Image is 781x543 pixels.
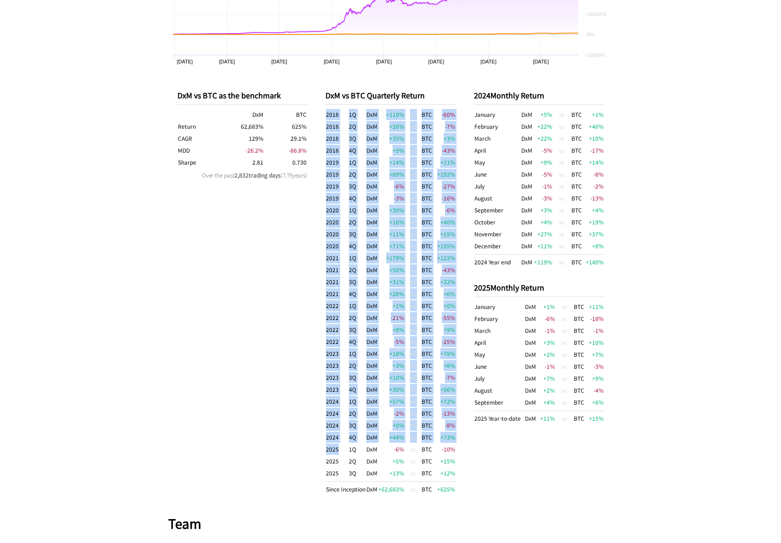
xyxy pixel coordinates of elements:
[378,216,405,228] td: +16 %
[586,360,604,372] td: -3 %
[366,109,378,120] td: DxM
[553,168,571,180] td: vs
[586,337,604,349] td: +10 %
[325,156,348,168] td: 2019
[378,180,405,192] td: -6 %
[366,312,378,324] td: DxM
[421,300,433,312] td: BTC
[586,301,604,313] td: +11 %
[405,144,421,156] td: vs
[474,180,519,192] td: July
[325,336,348,348] td: 2022
[366,168,378,180] td: DxM
[474,156,519,168] td: May
[366,300,378,312] td: DxM
[524,301,537,313] td: DxM
[534,109,553,120] td: +5 %
[348,144,366,156] td: 4Q
[586,349,604,360] td: +7 %
[348,264,366,276] td: 2Q
[585,144,604,156] td: -17 %
[433,204,456,216] td: -6 %
[348,288,366,300] td: 4Q
[433,228,456,240] td: +15 %
[405,192,421,204] td: vs
[474,228,519,240] td: November
[553,144,571,156] td: vs
[474,313,524,325] td: February
[571,180,585,192] td: BTC
[177,171,308,179] p: Over the past ( 7.75 years)
[534,156,553,168] td: +9 %
[519,240,534,255] td: DxM
[553,192,571,204] td: vs
[534,192,553,204] td: -3 %
[348,204,366,216] td: 1Q
[289,146,307,154] span: -86.8 %
[178,146,190,154] span: Maximum Drawdown
[421,192,433,204] td: BTC
[348,216,366,228] td: 2Q
[555,337,574,349] td: vs
[553,156,571,168] td: vs
[348,240,366,252] td: 4Q
[421,324,433,336] td: BTC
[348,168,366,180] td: 2Q
[405,156,421,168] td: vs
[573,360,586,372] td: BTC
[325,90,456,101] p: DxM vs BTC Quarterly Return
[519,216,534,228] td: DxM
[537,325,555,337] td: -1 %
[586,325,604,337] td: -1 %
[378,109,405,120] td: +110 %
[571,144,585,156] td: BTC
[421,228,433,240] td: BTC
[421,240,433,252] td: BTC
[474,144,519,156] td: April
[405,348,421,360] td: vs
[474,120,519,132] td: February
[348,228,366,240] td: 3Q
[537,360,555,372] td: -1 %
[348,109,366,120] td: 1Q
[585,156,604,168] td: +14 %
[534,180,553,192] td: -1 %
[348,360,366,372] td: 2Q
[474,204,519,216] td: September
[221,156,264,168] td: 2.81
[421,264,433,276] td: BTC
[480,59,496,64] text: [DATE]
[474,337,524,349] td: April
[421,180,433,192] td: BTC
[325,276,348,288] td: 2021
[325,312,348,324] td: 2022
[519,156,534,168] td: DxM
[433,276,456,288] td: +32 %
[555,349,574,360] td: vs
[474,168,519,180] td: June
[378,204,405,216] td: +30 %
[474,301,524,313] td: January
[585,109,604,120] td: +1 %
[519,255,534,269] td: DxM
[433,120,456,132] td: -7 %
[405,288,421,300] td: vs
[474,360,524,372] td: June
[573,349,586,360] td: BTC
[378,192,405,204] td: -3 %
[537,301,555,313] td: +1 %
[433,348,456,360] td: +78 %
[348,312,366,324] td: 2Q
[534,132,553,144] td: +22 %
[325,300,348,312] td: 2022
[325,372,348,383] td: 2023
[433,109,456,120] td: -60 %
[378,360,405,372] td: +3 %
[421,216,433,228] td: BTC
[264,120,307,132] td: 625 %
[348,252,366,264] td: 1Q
[433,324,456,336] td: +9 %
[421,109,433,120] td: BTC
[553,216,571,228] td: vs
[421,252,433,264] td: BTC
